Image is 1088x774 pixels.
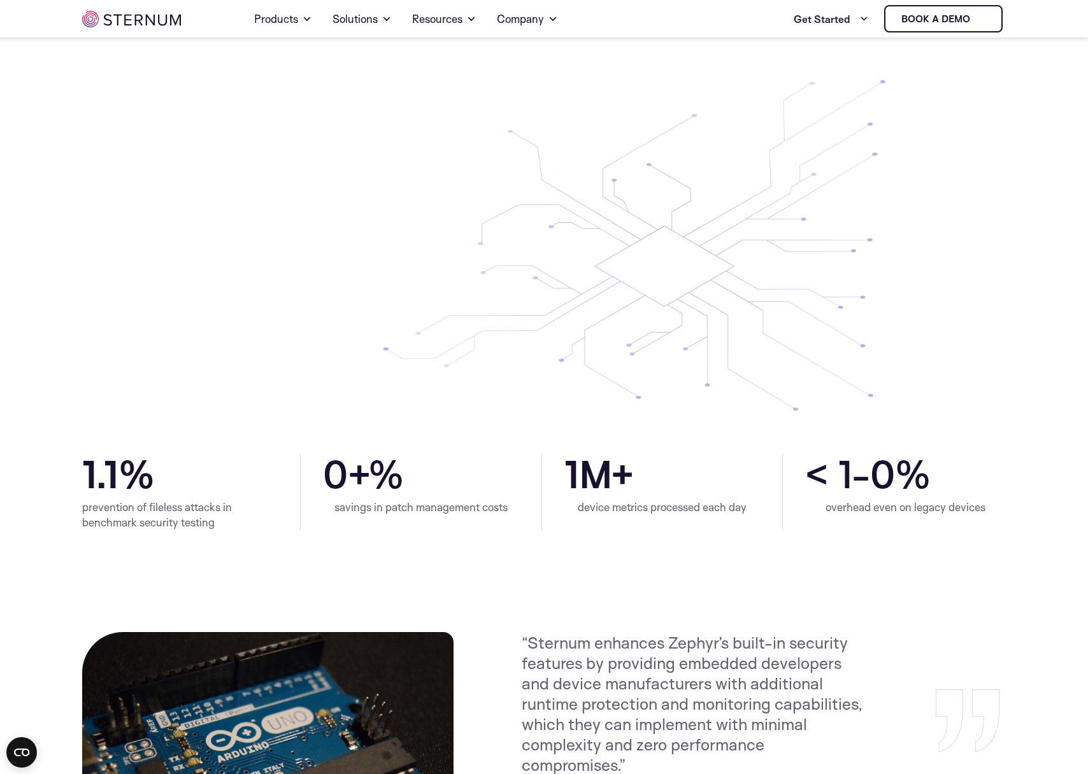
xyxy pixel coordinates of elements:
[82,500,278,530] div: prevention of fileless attacks in benchmark security testing
[82,454,118,495] span: 1.1
[348,454,519,495] span: +%
[884,5,1003,32] a: Book a demo
[805,454,870,495] span: < 1-
[870,454,895,495] span: 0
[805,500,1006,515] div: overhead even on legacy devices
[118,454,278,495] span: %
[497,1,558,37] a: Company
[579,454,760,495] span: M+
[564,454,579,495] span: 1
[6,737,37,768] button: Open CMP widget
[975,14,985,24] img: sternum iot
[82,11,181,27] img: sternum iot
[254,1,312,37] a: Products
[564,500,760,515] div: device metrics processed each day
[895,454,1006,495] span: %
[323,500,519,515] div: savings in patch management costs
[323,454,348,495] span: 0
[412,1,476,37] a: Resources
[333,1,392,37] a: Solutions
[794,6,869,32] a: Get Started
